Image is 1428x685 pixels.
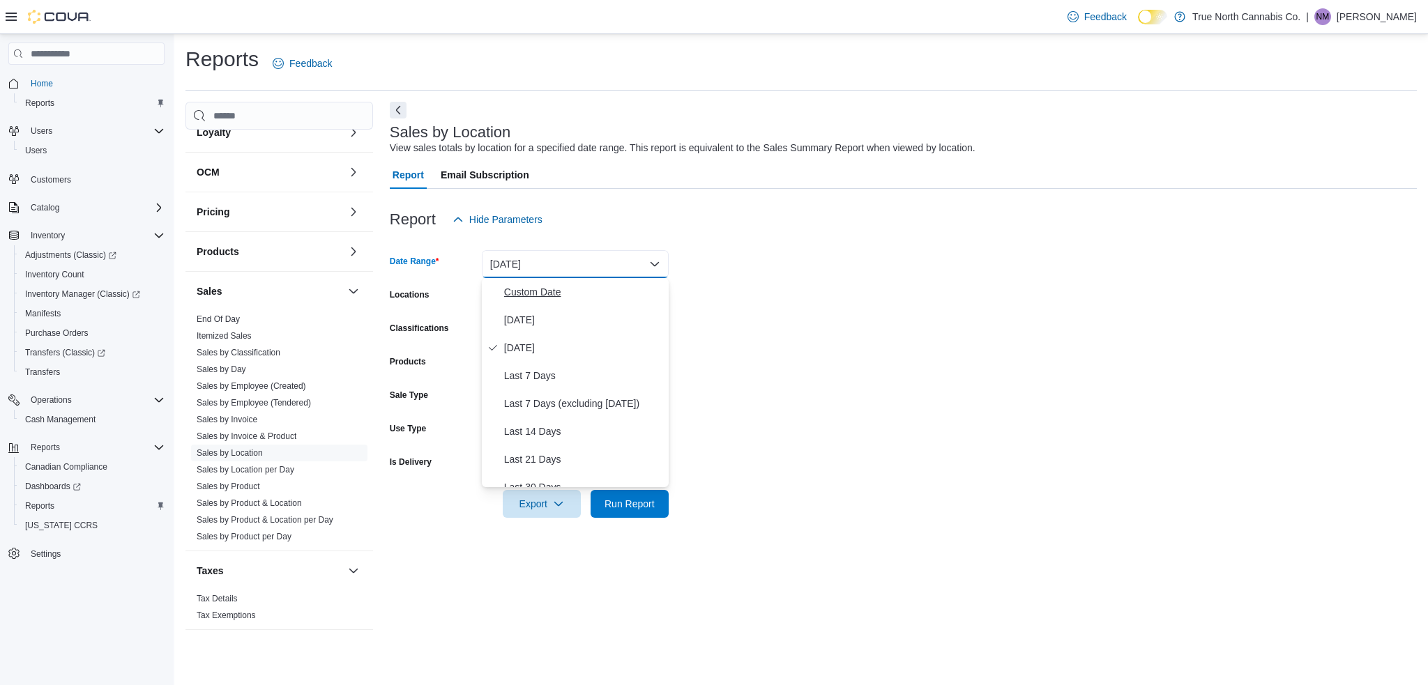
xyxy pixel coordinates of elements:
button: [US_STATE] CCRS [14,516,170,535]
a: Sales by Product & Location per Day [197,515,333,525]
a: Sales by Product per Day [197,532,291,541]
span: Sales by Classification [197,347,280,358]
a: Feedback [267,49,337,77]
span: Last 7 Days [504,367,663,384]
span: Hide Parameters [469,213,542,226]
a: Sales by Employee (Tendered) [197,398,311,408]
span: Tax Exemptions [197,610,256,621]
span: [US_STATE] CCRS [25,520,98,531]
span: Canadian Compliance [20,459,165,475]
span: Sales by Employee (Created) [197,380,306,392]
button: Taxes [345,562,362,579]
span: Custom Date [504,284,663,300]
span: Last 30 Days [504,479,663,495]
img: Cova [28,10,91,24]
button: Users [14,141,170,160]
span: Manifests [20,305,165,322]
h3: Sales [197,284,222,298]
span: Sales by Location [197,447,263,459]
span: Reports [25,500,54,511]
span: Last 14 Days [504,423,663,440]
span: Adjustments (Classic) [20,247,165,263]
span: Transfers [25,367,60,378]
a: Transfers [20,364,66,380]
span: End Of Day [197,314,240,325]
label: Locations [390,289,430,300]
h3: Loyalty [197,125,231,139]
button: Export [503,490,581,518]
button: Purchase Orders [14,323,170,343]
span: Adjustments (Classic) [25,249,116,261]
button: Operations [3,390,170,410]
a: Cash Management [20,411,101,428]
span: Canadian Compliance [25,461,107,472]
span: Inventory Manager (Classic) [20,286,165,302]
span: NM [1316,8,1330,25]
p: True North Cannabis Co. [1192,8,1300,25]
h3: Taxes [197,564,224,578]
span: Users [31,125,52,137]
a: Sales by Classification [197,348,280,357]
a: Transfers (Classic) [20,344,111,361]
a: Adjustments (Classic) [14,245,170,265]
span: Reports [25,98,54,109]
span: Report [393,161,424,189]
button: Inventory Count [14,265,170,284]
a: Home [25,75,59,92]
button: Cash Management [14,410,170,429]
span: Inventory [31,230,65,241]
button: Sales [197,284,342,298]
span: Home [25,75,165,92]
h3: Products [197,245,239,259]
span: Cash Management [20,411,165,428]
button: OCM [197,165,342,179]
span: Reports [20,95,165,111]
h3: OCM [197,165,220,179]
button: Sales [345,283,362,300]
span: Customers [31,174,71,185]
span: Tax Details [197,593,238,604]
label: Is Delivery [390,456,432,468]
span: Feedback [1084,10,1127,24]
span: Run Report [605,497,655,511]
h3: Sales by Location [390,124,511,141]
span: Transfers [20,364,165,380]
a: Sales by Employee (Created) [197,381,306,391]
h1: Reports [185,45,259,73]
span: [DATE] [504,311,663,328]
span: Last 7 Days (excluding [DATE]) [504,395,663,412]
span: Itemized Sales [197,330,252,341]
span: Sales by Product [197,481,260,492]
button: Catalog [25,199,65,216]
button: Reports [14,93,170,113]
p: | [1306,8,1309,25]
span: Settings [31,548,61,560]
a: Settings [25,546,66,562]
span: Operations [25,392,165,408]
span: Manifests [25,308,61,319]
button: Pricing [197,205,342,219]
span: Inventory Count [25,269,84,280]
input: Dark Mode [1138,10,1167,24]
span: Users [25,123,165,139]
a: Inventory Manager (Classic) [20,286,146,302]
span: Sales by Employee (Tendered) [197,397,311,408]
button: Users [3,121,170,141]
a: Tax Exemptions [197,610,256,620]
a: Sales by Product [197,482,260,491]
button: Inventory [3,226,170,245]
span: Transfers (Classic) [20,344,165,361]
div: Taxes [185,590,373,629]
h3: Report [390,211,436,228]
span: Sales by Invoice & Product [197,431,296,442]
span: Reports [31,442,60,453]
button: Customers [3,169,170,189]
span: Export [511,490,572,518]
a: End Of Day [197,314,240,324]
button: Loyalty [197,125,342,139]
a: Users [20,142,52,159]
span: Last 21 Days [504,451,663,468]
a: Adjustments (Classic) [20,247,122,263]
label: Classifications [390,323,449,334]
a: Feedback [1062,3,1132,31]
